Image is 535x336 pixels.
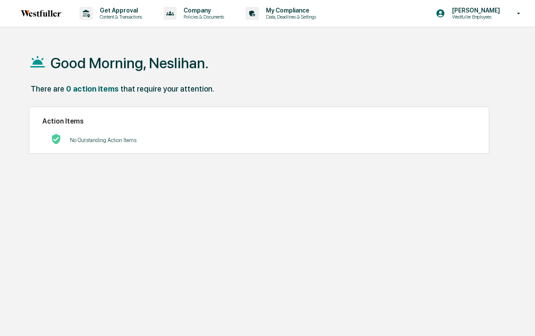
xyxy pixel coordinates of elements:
[51,54,209,72] h1: Good Morning, Neslihan.
[66,84,119,93] div: 0 action items
[51,134,61,144] img: No Actions logo
[445,7,504,14] p: [PERSON_NAME]
[42,117,476,125] h2: Action Items
[31,84,64,93] div: There are
[259,14,320,20] p: Data, Deadlines & Settings
[93,7,146,14] p: Get Approval
[445,14,504,20] p: Westfuller Employees
[259,7,320,14] p: My Compliance
[21,10,62,17] img: logo
[93,14,146,20] p: Content & Transactions
[177,7,228,14] p: Company
[70,137,136,143] p: No Outstanding Action Items
[177,14,228,20] p: Policies & Documents
[120,84,214,93] div: that require your attention.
